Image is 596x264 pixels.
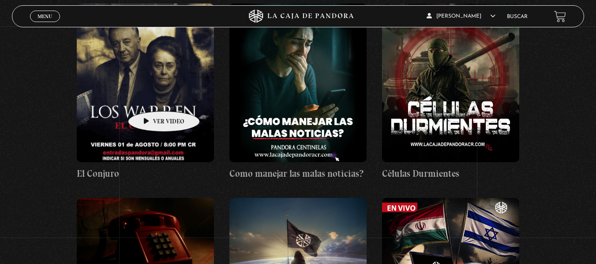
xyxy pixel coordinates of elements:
[77,167,214,181] h4: El Conjuro
[554,10,566,22] a: View your shopping cart
[229,167,367,181] h4: Como manejar las malas noticias?
[382,167,519,181] h4: Células Durmientes
[37,14,52,19] span: Menu
[77,4,214,181] a: El Conjuro
[229,4,367,181] a: Como manejar las malas noticias?
[34,21,55,27] span: Cerrar
[427,14,495,19] span: [PERSON_NAME]
[507,14,528,19] a: Buscar
[382,4,519,181] a: Células Durmientes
